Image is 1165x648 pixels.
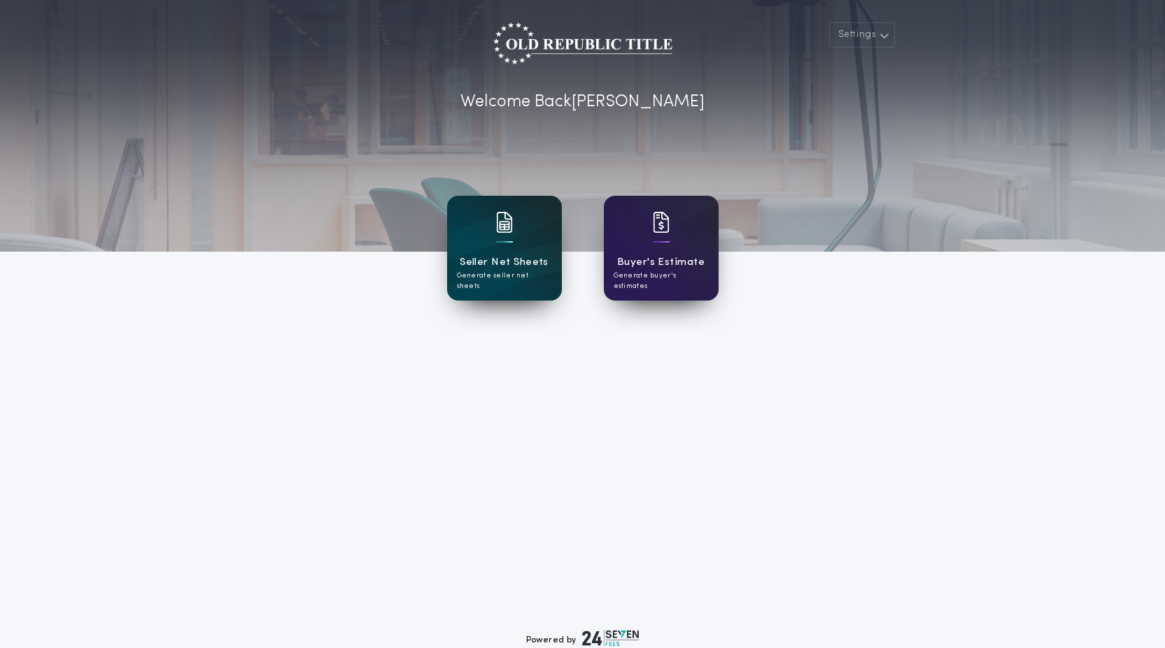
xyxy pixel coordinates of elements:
[496,212,513,233] img: card icon
[604,196,719,301] a: card iconBuyer's EstimateGenerate buyer's estimates
[447,196,562,301] a: card iconSeller Net SheetsGenerate seller net sheets
[460,254,549,271] h1: Seller Net Sheets
[493,22,672,64] img: account-logo
[457,271,552,291] p: Generate seller net sheets
[526,630,640,647] div: Powered by
[582,630,640,647] img: logo
[460,89,705,115] p: Welcome Back [PERSON_NAME]
[653,212,670,233] img: card icon
[829,22,895,48] button: Settings
[614,271,709,291] p: Generate buyer's estimates
[617,254,705,271] h1: Buyer's Estimate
